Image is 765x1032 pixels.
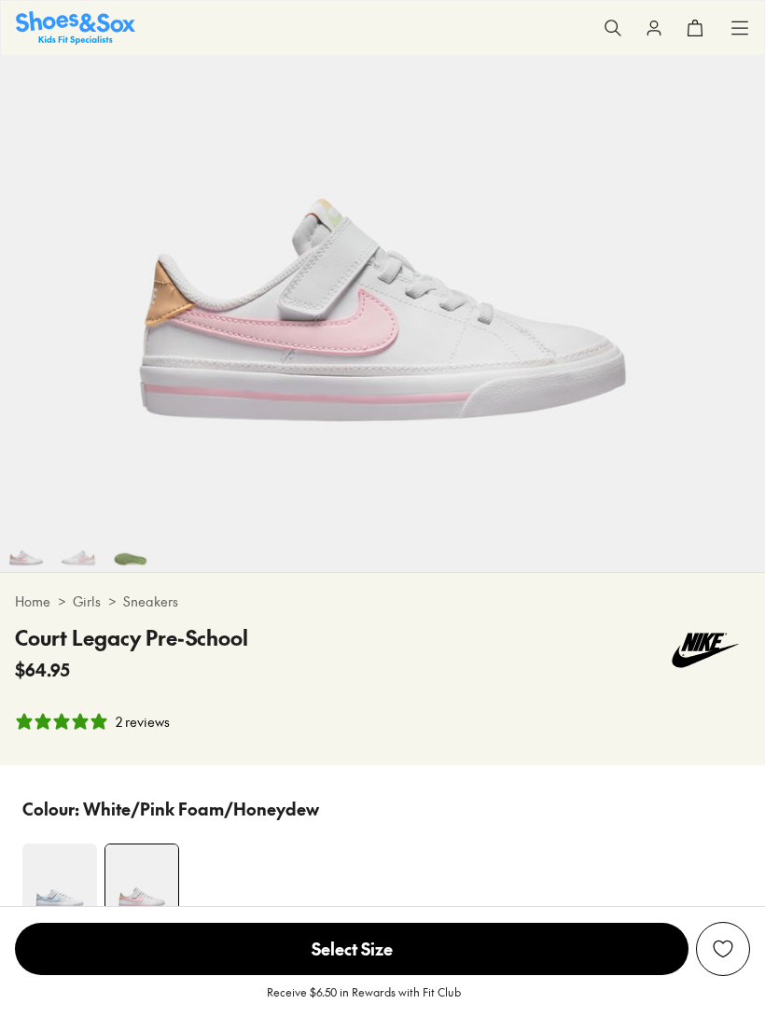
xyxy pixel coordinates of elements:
p: Colour: [22,796,79,821]
span: $64.95 [15,657,70,682]
img: 6-404750_1 [104,520,157,572]
a: Girls [73,592,101,611]
img: 4-404748_1 [105,844,178,917]
button: Add to Wishlist [696,922,750,976]
button: Select Size [15,922,688,976]
h4: Court Legacy Pre-School [15,622,248,653]
img: 4-527608_1 [22,844,97,918]
img: 5-404749_1 [52,520,104,572]
div: > > [15,592,750,611]
p: White/Pink Foam/Honeydew [83,796,319,821]
p: Receive $6.50 in Rewards with Fit Club [267,983,461,1017]
img: Vendor logo [661,622,750,678]
a: Shoes & Sox [16,11,135,44]
div: 2 reviews [116,712,170,732]
a: Sneakers [123,592,178,611]
a: Home [15,592,50,611]
button: 5 stars, 2 ratings [15,712,170,732]
span: Select Size [15,923,688,975]
img: SNS_Logo_Responsive.svg [16,11,135,44]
